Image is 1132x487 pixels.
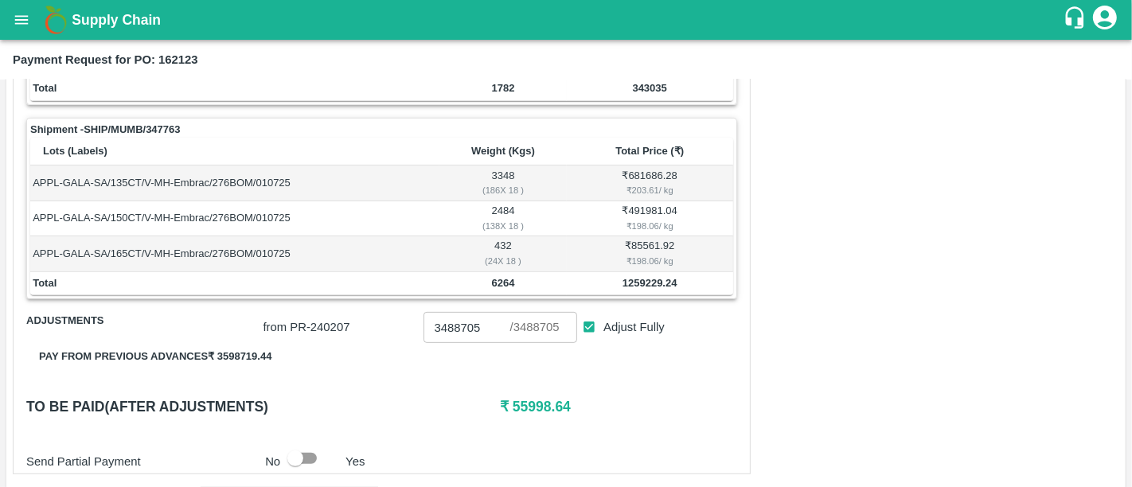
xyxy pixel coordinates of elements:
[40,4,72,36] img: logo
[603,318,665,336] span: Adjust Fully
[33,277,57,289] b: Total
[3,2,40,38] button: open drawer
[633,82,667,94] b: 343035
[569,183,730,197] div: ₹ 203.61 / kg
[72,12,161,28] b: Supply Chain
[263,318,417,336] p: from PR- 240207
[623,277,677,289] b: 1259229.24
[26,453,259,470] p: Send Partial Payment
[439,166,567,201] td: 3348
[1091,3,1119,37] div: account of current user
[345,453,365,470] p: Yes
[567,236,733,271] td: ₹ 85561.92
[567,166,733,201] td: ₹ 681686.28
[1063,6,1091,34] div: customer-support
[439,236,567,271] td: 432
[30,201,439,236] td: APPL-GALA-SA/150CT/V-MH-Embrac/276BOM/010725
[26,312,263,330] span: Adjustments
[265,453,280,470] p: No
[569,254,730,268] div: ₹ 198.06 / kg
[33,82,57,94] b: Total
[567,201,733,236] td: ₹ 491981.04
[30,166,439,201] td: APPL-GALA-SA/135CT/V-MH-Embrac/276BOM/010725
[72,9,1063,31] a: Supply Chain
[471,145,535,157] b: Weight (Kgs)
[442,219,564,233] div: ( 138 X 18 )
[30,122,181,138] strong: Shipment - SHIP/MUMB/347763
[442,254,564,268] div: ( 24 X 18 )
[30,236,439,271] td: APPL-GALA-SA/165CT/V-MH-Embrac/276BOM/010725
[569,219,730,233] div: ₹ 198.06 / kg
[43,145,107,157] b: Lots (Labels)
[615,145,684,157] b: Total Price (₹)
[492,82,515,94] b: 1782
[26,343,284,371] button: Pay from previous advances₹ 3598719.44
[26,395,500,418] h6: To be paid(After adjustments)
[500,395,737,418] h6: ₹ 55998.64
[13,53,198,66] b: Payment Request for PO: 162123
[442,183,564,197] div: ( 186 X 18 )
[424,312,510,342] input: Advance
[439,201,567,236] td: 2484
[492,277,515,289] b: 6264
